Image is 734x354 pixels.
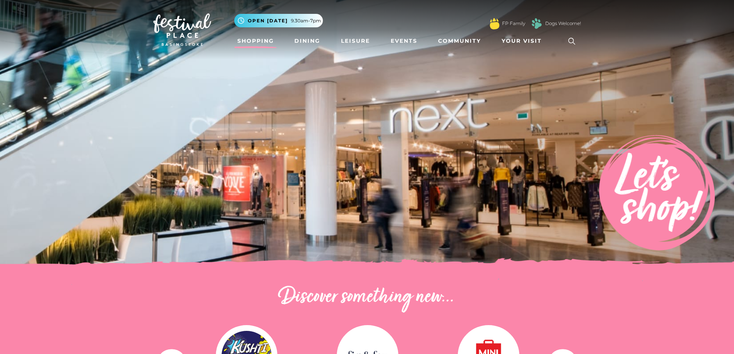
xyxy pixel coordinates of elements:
[338,34,373,48] a: Leisure
[291,34,323,48] a: Dining
[291,17,321,24] span: 9.30am-7pm
[248,17,288,24] span: Open [DATE]
[502,20,525,27] a: FP Family
[234,34,277,48] a: Shopping
[388,34,420,48] a: Events
[435,34,484,48] a: Community
[499,34,549,48] a: Your Visit
[153,285,581,310] h2: Discover something new...
[502,37,542,45] span: Your Visit
[153,13,211,46] img: Festival Place Logo
[545,20,581,27] a: Dogs Welcome!
[234,14,323,27] button: Open [DATE] 9.30am-7pm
